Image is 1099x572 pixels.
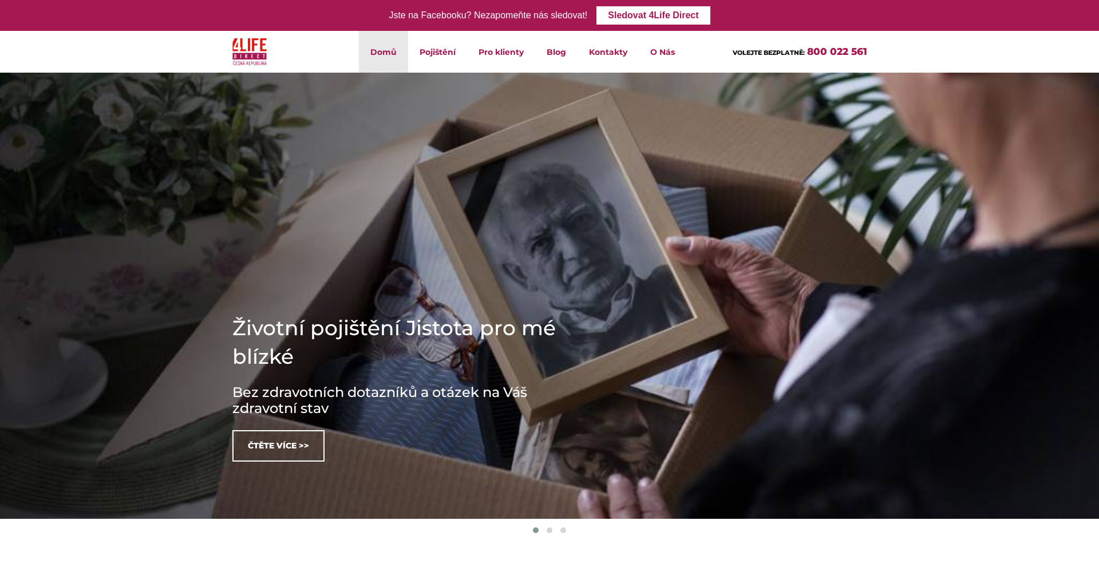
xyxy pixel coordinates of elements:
[535,31,578,73] a: Blog
[389,7,587,24] div: Jste na Facebooku? Nezapomeňte nás sledovat!
[807,46,867,57] a: 800 022 561
[596,6,710,25] a: Sledovat 4Life Direct
[359,31,408,73] a: Domů
[578,31,639,73] a: Kontakty
[232,384,576,416] h3: Bez zdravotních dotazníků a otázek na Váš zdravotní stav
[733,49,805,57] span: VOLEJTE BEZPLATNĚ:
[232,430,325,462] a: Čtěte více >>
[232,35,267,68] img: 4Life Direct Česká republika logo
[232,313,576,371] h1: Životní pojištění Jistota pro mé blízké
